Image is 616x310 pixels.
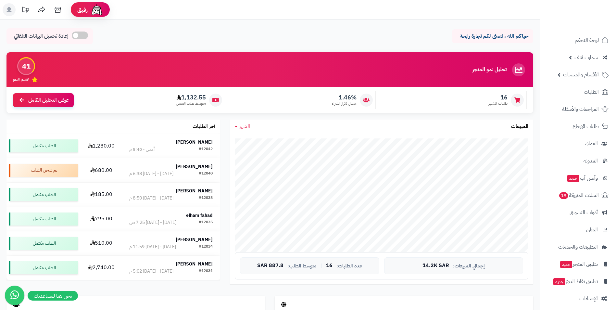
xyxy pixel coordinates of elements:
a: الإعدادات [544,291,612,306]
strong: elham fahad [186,212,213,219]
h3: آخر الطلبات [193,124,215,130]
div: تم شحن الطلب [9,164,78,177]
span: تطبيق المتجر [559,260,598,269]
td: 795.00 [81,207,122,231]
span: | [321,263,322,268]
div: الطلب مكتمل [9,213,78,226]
a: السلات المتروكة19 [544,187,612,203]
span: جديد [560,261,572,268]
span: المراجعات والأسئلة [562,105,599,114]
a: المدونة [544,153,612,169]
span: عدد الطلبات: [336,263,362,269]
strong: [PERSON_NAME] [176,187,213,194]
span: رفيق [77,6,88,14]
td: 2,740.00 [81,256,122,280]
a: تحديثات المنصة [17,3,33,18]
span: 14.2K SAR [422,263,449,269]
span: التطبيقات والخدمات [558,242,598,252]
span: 19 [559,192,568,199]
a: طلبات الإرجاع [544,119,612,134]
div: الطلب مكتمل [9,139,78,152]
a: الطلبات [544,84,612,100]
span: الإعدادات [579,294,598,303]
span: معدل تكرار الشراء [332,101,357,106]
div: [DATE] - [DATE] 5:02 م [129,268,173,275]
a: التطبيقات والخدمات [544,239,612,255]
span: تقييم النمو [13,77,29,82]
div: [DATE] - [DATE] 7:25 ص [129,219,176,226]
div: #12040 [199,171,213,177]
td: 510.00 [81,231,122,255]
img: ai-face.png [90,3,103,16]
span: أدوات التسويق [570,208,598,217]
span: 1,132.55 [176,94,206,101]
span: متوسط طلب العميل [176,101,206,106]
span: متوسط الطلب: [287,263,317,269]
div: #12031 [199,268,213,275]
span: التقارير [585,225,598,234]
div: أمس - 5:40 م [129,146,155,153]
strong: [PERSON_NAME] [176,139,213,146]
a: تطبيق نقاط البيعجديد [544,274,612,289]
div: #12042 [199,146,213,153]
span: إعادة تحميل البيانات التلقائي [14,32,69,40]
a: العملاء [544,136,612,151]
img: logo-2.png [572,18,610,32]
span: سمارت لايف [574,53,598,62]
span: 16 [489,94,508,101]
span: عرض التحليل الكامل [28,97,69,104]
div: الطلب مكتمل [9,237,78,250]
a: المراجعات والأسئلة [544,101,612,117]
span: تطبيق نقاط البيع [553,277,598,286]
span: المدونة [584,156,598,165]
a: تطبيق المتجرجديد [544,256,612,272]
div: [DATE] - [DATE] 11:59 م [129,244,176,250]
h3: المبيعات [511,124,528,130]
strong: [PERSON_NAME] [176,261,213,267]
span: جديد [567,175,579,182]
h3: تحليل نمو المتجر [472,67,507,73]
span: لوحة التحكم [575,36,599,45]
div: #12035 [199,219,213,226]
div: [DATE] - [DATE] 8:50 م [129,195,173,201]
a: عرض التحليل الكامل [13,93,74,107]
strong: [PERSON_NAME] [176,236,213,243]
a: لوحة التحكم [544,32,612,48]
span: إجمالي المبيعات: [453,263,485,269]
a: التقارير [544,222,612,238]
div: #12034 [199,244,213,250]
td: 185.00 [81,183,122,207]
div: الطلب مكتمل [9,188,78,201]
td: 680.00 [81,158,122,182]
span: الأقسام والمنتجات [563,70,599,79]
span: طلبات الشهر [489,101,508,106]
td: 1,280.00 [81,134,122,158]
span: 887.8 SAR [257,263,283,269]
div: #12038 [199,195,213,201]
div: الطلب مكتمل [9,261,78,274]
span: وآتس آب [567,174,598,183]
span: السلات المتروكة [559,191,599,200]
span: العملاء [585,139,598,148]
a: الشهر [235,123,250,130]
p: حياكم الله ، نتمنى لكم تجارة رابحة [457,32,528,40]
span: 16 [326,263,333,269]
a: أدوات التسويق [544,205,612,220]
a: وآتس آبجديد [544,170,612,186]
span: الشهر [239,123,250,130]
span: طلبات الإرجاع [572,122,599,131]
span: الطلبات [584,87,599,97]
span: جديد [553,278,565,285]
strong: [PERSON_NAME] [176,163,213,170]
span: 1.46% [332,94,357,101]
div: [DATE] - [DATE] 6:38 م [129,171,173,177]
